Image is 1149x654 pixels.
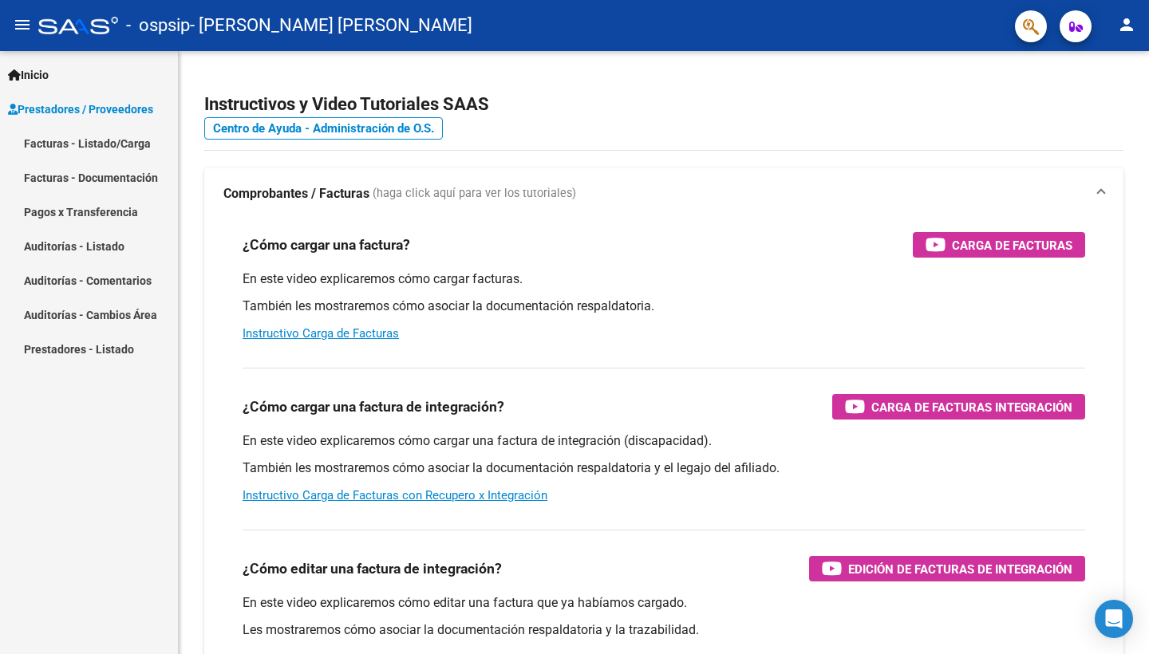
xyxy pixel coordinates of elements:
[952,235,1072,255] span: Carga de Facturas
[871,397,1072,417] span: Carga de Facturas Integración
[373,185,576,203] span: (haga click aquí para ver los tutoriales)
[243,488,547,502] a: Instructivo Carga de Facturas con Recupero x Integración
[243,270,1085,288] p: En este video explicaremos cómo cargar facturas.
[223,185,369,203] strong: Comprobantes / Facturas
[243,557,502,580] h3: ¿Cómo editar una factura de integración?
[243,621,1085,639] p: Les mostraremos cómo asociar la documentación respaldatoria y la trazabilidad.
[1095,600,1133,638] div: Open Intercom Messenger
[832,394,1085,420] button: Carga de Facturas Integración
[204,117,443,140] a: Centro de Ayuda - Administración de O.S.
[204,168,1123,219] mat-expansion-panel-header: Comprobantes / Facturas (haga click aquí para ver los tutoriales)
[848,559,1072,579] span: Edición de Facturas de integración
[243,297,1085,315] p: También les mostraremos cómo asociar la documentación respaldatoria.
[243,594,1085,612] p: En este video explicaremos cómo editar una factura que ya habíamos cargado.
[243,326,399,341] a: Instructivo Carga de Facturas
[8,100,153,118] span: Prestadores / Proveedores
[1117,15,1136,34] mat-icon: person
[243,234,410,256] h3: ¿Cómo cargar una factura?
[809,556,1085,581] button: Edición de Facturas de integración
[913,232,1085,258] button: Carga de Facturas
[190,8,472,43] span: - [PERSON_NAME] [PERSON_NAME]
[204,89,1123,120] h2: Instructivos y Video Tutoriales SAAS
[243,396,504,418] h3: ¿Cómo cargar una factura de integración?
[243,432,1085,450] p: En este video explicaremos cómo cargar una factura de integración (discapacidad).
[126,8,190,43] span: - ospsip
[13,15,32,34] mat-icon: menu
[8,66,49,84] span: Inicio
[243,459,1085,477] p: También les mostraremos cómo asociar la documentación respaldatoria y el legajo del afiliado.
